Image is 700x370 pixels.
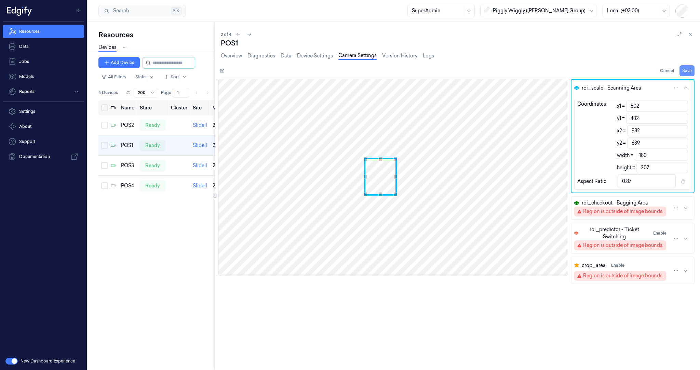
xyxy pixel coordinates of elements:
[213,142,230,149] div: 2.25.0
[140,140,165,151] div: ready
[221,31,231,37] span: 2 of 4
[657,65,677,76] button: Cancel
[583,208,663,215] div: Region is outside of image bounds.
[221,52,242,60] a: Overview
[101,104,108,111] button: Select all
[193,122,207,128] a: Slidell
[571,99,694,190] div: roi_scale - Scanning Area
[121,162,134,169] div: POS3
[121,142,134,149] div: POS1
[574,271,666,281] button: Region is outside of image bounds.
[3,135,84,148] a: Support
[192,88,212,97] nav: pagination
[577,101,606,173] div: Coordinates
[378,192,382,196] div: Use the up and down arrow keys to move the south drag handle to change the crop selection area
[3,40,84,53] a: Data
[3,85,84,98] button: Reports
[121,182,134,189] div: POS4
[3,70,84,83] a: Models
[101,122,108,129] button: Select row
[582,199,648,207] span: roi_checkout - Bagging Area
[364,158,397,195] div: Use the arrow keys to move the crop selection area
[168,100,190,115] th: Cluster
[3,120,84,133] button: About
[393,157,398,161] div: Use the arrow keys to move the north east drag handle to change the crop selection area
[3,150,84,163] a: Documentation
[581,226,648,240] span: roi_predictor - Ticket Switching
[101,182,108,189] button: Select row
[423,52,434,60] a: Logs
[571,80,694,96] button: roi_scale - Scanning Area
[571,223,694,253] button: roi_predictor - Ticket SwitchingEnableRegion is outside of image bounds.
[393,192,398,196] div: Use the arrow keys to move the south east drag handle to change the crop selection area
[118,100,137,115] th: Name
[193,162,207,169] a: Slidell
[571,257,694,283] button: crop_areaEnableRegion is outside of image bounds.
[617,115,625,122] label: y1 =
[3,55,84,68] a: Jobs
[98,5,186,17] button: Search⌘K
[98,71,129,82] button: All Filters
[3,25,84,38] a: Resources
[140,160,165,171] div: ready
[582,262,606,269] span: crop_area
[582,84,641,92] span: roi_scale - Scanning Area
[213,182,230,189] div: 2.25.0
[121,122,134,129] div: POS2
[363,175,367,179] div: Use the up and down arrow keys to move the west drag handle to change the crop selection area
[140,180,165,191] div: ready
[608,260,627,271] button: Enable
[110,7,129,14] span: Search
[577,178,607,185] div: Aspect Ratio
[101,142,108,149] button: Select row
[617,152,633,159] label: width =
[140,120,165,131] div: ready
[617,127,626,134] label: x2 =
[190,100,210,115] th: Site
[281,52,292,60] a: Data
[583,272,663,279] div: Region is outside of image bounds.
[98,44,117,52] a: Devices
[679,65,695,76] button: Save
[210,100,233,115] th: Version
[73,5,84,16] button: Toggle Navigation
[137,100,168,115] th: State
[617,140,626,147] label: y2 =
[378,157,382,161] div: Use the up and down arrow keys to move the north drag handle to change the crop selection area
[98,90,118,96] span: 4 Devices
[583,242,663,249] div: Region is outside of image bounds.
[363,192,367,196] div: Use the arrow keys to move the south west drag handle to change the crop selection area
[247,52,275,60] a: Diagnostics
[98,30,215,40] div: Resources
[193,183,207,189] a: Slidell
[571,197,694,219] button: roi_checkout - Bagging AreaRegion is outside of image bounds.
[574,240,666,250] button: Region is outside of image bounds.
[221,38,695,48] div: POS1
[98,57,140,68] button: Add Device
[574,207,666,216] button: Region is outside of image bounds.
[213,162,230,169] div: 2.25.0
[213,122,230,129] div: 2.25.0
[161,90,171,96] span: Page
[617,103,625,110] label: x1 =
[363,157,367,161] div: Use the arrow keys to move the north west drag handle to change the crop selection area
[650,228,669,239] button: Enable
[382,52,417,60] a: Version History
[297,52,333,60] a: Device Settings
[3,105,84,118] a: Settings
[193,142,207,148] a: Slidell
[393,175,398,179] div: Use the up and down arrow keys to move the east drag handle to change the crop selection area
[101,162,108,169] button: Select row
[617,164,635,171] label: height =
[338,52,377,60] a: Camera Settings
